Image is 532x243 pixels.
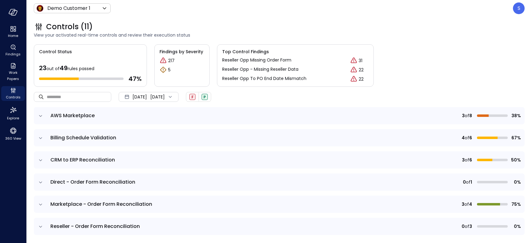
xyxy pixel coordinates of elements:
span: 75% [510,201,521,208]
span: of [466,179,471,185]
span: 0 [463,179,466,185]
p: 22 [359,67,364,73]
div: Explore [1,105,25,122]
span: 0% [510,179,521,185]
span: Controls (11) [46,22,93,32]
span: 3 [469,223,472,230]
p: 22 [359,76,364,82]
span: Findings [6,51,21,57]
span: rules passed [68,66,94,72]
span: out of [46,66,60,72]
div: Passed [202,94,208,100]
span: 0% [510,223,521,230]
span: 3 [462,112,465,119]
span: 6 [469,157,472,163]
span: Control Status [34,45,72,55]
span: CRM to ERP Reconciliation [50,156,115,163]
button: expand row [37,179,44,185]
span: Explore [7,115,19,121]
div: Failed [189,94,195,100]
a: Reseller Opp - Missing Reseller Data [222,66,298,74]
span: of [465,157,469,163]
span: 0 [462,223,465,230]
span: 23 [39,64,46,72]
span: View your activated real-time controls and review their execution status [34,32,525,38]
p: Reseller Opp Missing Order Form [222,57,291,63]
div: Critical [350,75,357,83]
button: expand row [37,224,44,230]
span: 50% [510,157,521,163]
div: Controls [1,86,25,101]
span: Reseller - Order Form Reconciliation [50,223,140,230]
span: Home [8,33,18,39]
div: Critical [350,66,357,74]
div: Findings [1,43,25,58]
a: Reseller Opp Missing Order Form [222,57,291,64]
span: 1 [471,179,472,185]
span: F [191,94,194,100]
span: 6 [469,134,472,141]
div: Critical [160,57,167,64]
div: Warning [160,66,167,74]
span: 3 [462,201,464,208]
span: 3 [462,157,465,163]
span: of [464,201,469,208]
span: Controls [6,94,21,100]
div: Home [1,25,25,39]
p: 31 [359,58,362,64]
button: expand row [37,157,44,163]
span: 38% [510,112,521,119]
span: Marketplace - Order Form Reconciliation [50,201,152,208]
a: Reseller Opp To PO End Date Mismatch [222,75,306,83]
span: AWS Marketplace [50,112,95,119]
span: 4 [462,134,465,141]
span: of [465,223,469,230]
span: Findings by Severity [160,48,204,55]
p: Demo Customer 1 [47,5,90,12]
span: Billing Schedule Validation [50,134,116,141]
span: of [465,134,469,141]
span: 8 [469,112,472,119]
span: Top Control Findings [222,48,368,55]
p: 5 [168,67,171,73]
span: 67% [510,134,521,141]
span: 4 [469,201,472,208]
span: 47 % [128,75,142,83]
span: 49 [60,64,68,72]
span: Work Papers [4,70,22,82]
p: Reseller Opp - Missing Reseller Data [222,66,298,73]
div: 360 View [1,125,25,142]
p: 217 [168,58,175,64]
div: Work Papers [1,62,25,82]
button: expand row [37,135,44,141]
span: 360 View [5,135,21,141]
div: Steve Sovik [513,2,525,14]
span: of [465,112,469,119]
button: expand row [37,201,44,208]
span: Direct - Order Form Reconciliation [50,178,135,185]
div: Critical [350,57,357,64]
img: Icon [36,5,44,12]
span: P [203,94,206,100]
span: [DATE] [132,94,147,100]
p: Reseller Opp To PO End Date Mismatch [222,75,306,82]
button: expand row [37,113,44,119]
p: S [518,5,520,12]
